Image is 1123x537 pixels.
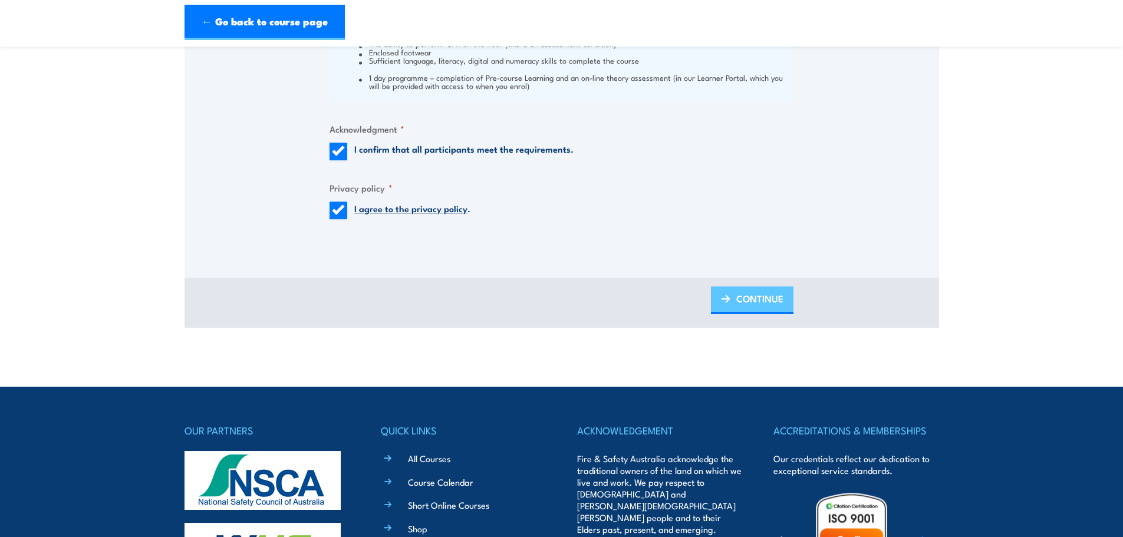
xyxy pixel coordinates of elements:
legend: Acknowledgment [330,122,404,136]
p: Fire & Safety Australia acknowledge the traditional owners of the land on which we live and work.... [577,453,742,535]
a: CONTINUE [711,286,793,314]
label: I confirm that all participants meet the requirements. [354,143,574,160]
li: Enclosed footwear [359,48,791,56]
a: Shop [408,522,427,535]
a: ← Go back to course page [185,5,345,40]
a: I agree to the privacy policy [354,202,467,215]
span: CONTINUE [736,283,783,314]
p: Our credentials reflect our dedication to exceptional service standards. [773,453,938,476]
h4: QUICK LINKS [381,422,546,439]
h4: ACKNOWLEDGEMENT [577,422,742,439]
h4: OUR PARTNERS [185,422,350,439]
li: 1 day programme – completion of Pre-course Learning and an on-line theory assessment (in our Lear... [359,73,791,90]
legend: Privacy policy [330,181,393,195]
img: nsca-logo-footer [185,451,341,510]
label: . [354,202,470,219]
a: All Courses [408,452,450,464]
a: Course Calendar [408,476,473,488]
li: Sufficient language, literacy, digital and numeracy skills to complete the course [359,56,791,64]
h4: ACCREDITATIONS & MEMBERSHIPS [773,422,938,439]
a: Short Online Courses [408,499,489,511]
